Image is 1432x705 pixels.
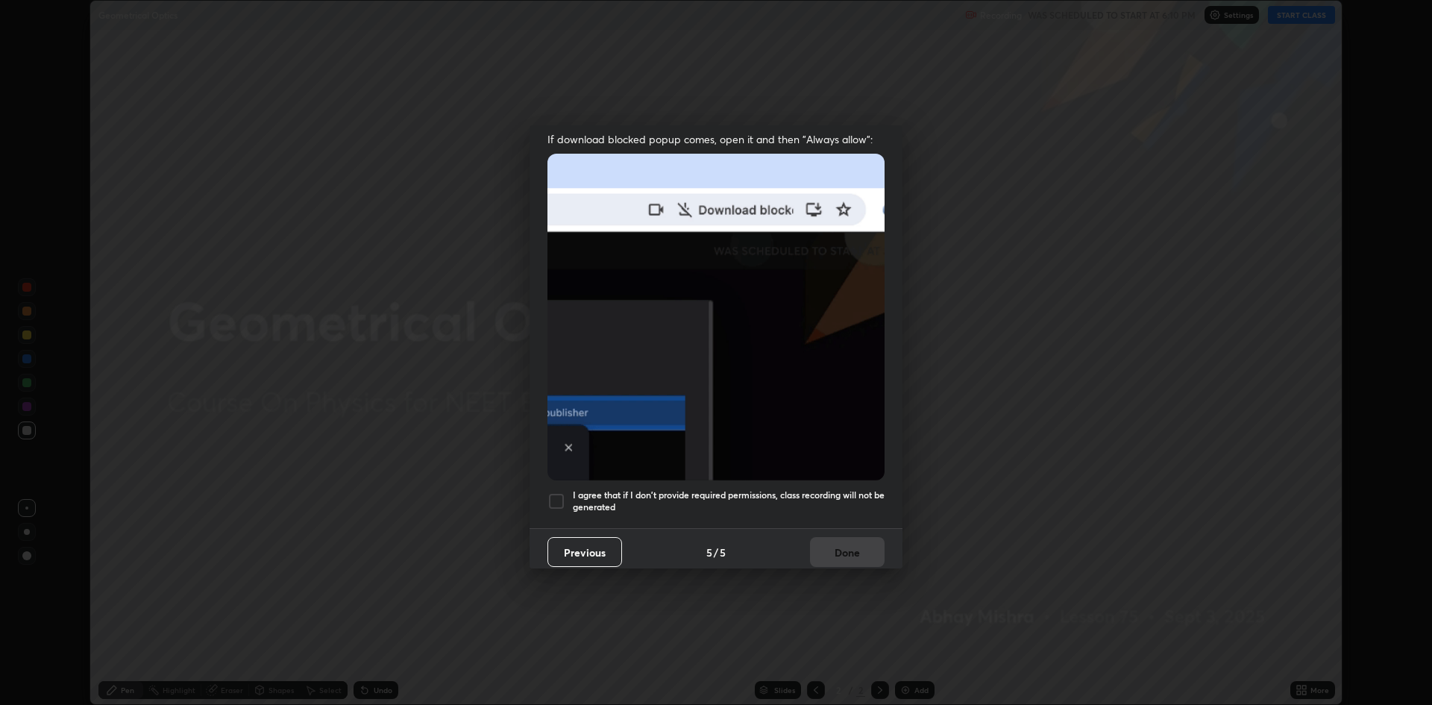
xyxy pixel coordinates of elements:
button: Previous [547,537,622,567]
span: If download blocked popup comes, open it and then "Always allow": [547,132,885,146]
h4: 5 [706,545,712,560]
h4: / [714,545,718,560]
h5: I agree that if I don't provide required permissions, class recording will not be generated [573,489,885,513]
img: downloads-permission-blocked.gif [547,154,885,480]
h4: 5 [720,545,726,560]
